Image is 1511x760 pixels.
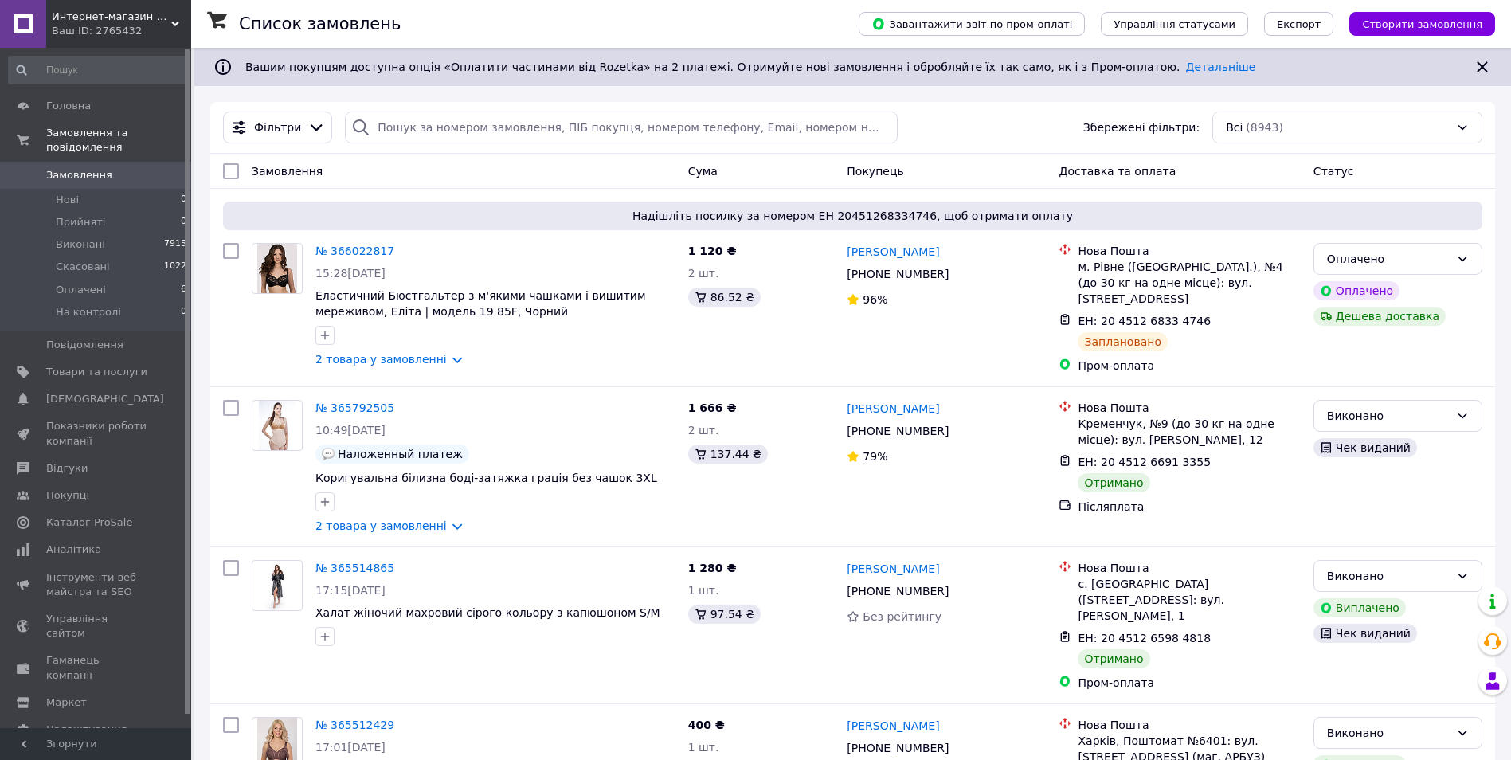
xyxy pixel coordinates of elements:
span: Інструменти веб-майстра та SEO [46,570,147,599]
span: (8943) [1246,121,1283,134]
a: № 365512429 [315,719,394,731]
span: Управління статусами [1114,18,1235,30]
img: Фото товару [260,561,294,610]
span: Повідомлення [46,338,123,352]
a: Створити замовлення [1333,17,1495,29]
span: ЕН: 20 4512 6691 3355 [1078,456,1211,468]
div: Пром-оплата [1078,675,1300,691]
button: Експорт [1264,12,1334,36]
img: :speech_balloon: [322,448,335,460]
span: Надішліть посилку за номером ЕН 20451268334746, щоб отримати оплату [229,208,1476,224]
a: № 366022817 [315,245,394,257]
span: Оплачені [56,283,106,297]
span: 1 280 ₴ [688,562,737,574]
span: Доставка та оплата [1059,165,1176,178]
span: Аналітика [46,543,101,557]
a: [PERSON_NAME] [847,561,939,577]
span: Відгуки [46,461,88,476]
span: Виконані [56,237,105,252]
div: 137.44 ₴ [688,445,768,464]
span: 400 ₴ [688,719,725,731]
span: 7915 [164,237,186,252]
span: Управління сайтом [46,612,147,641]
span: [DEMOGRAPHIC_DATA] [46,392,164,406]
input: Пошук за номером замовлення, ПІБ покупця, номером телефону, Email, номером накладної [345,112,898,143]
span: Налаштування [46,723,127,737]
span: 2 шт. [688,267,719,280]
div: [PHONE_NUMBER] [844,580,952,602]
span: 1 шт. [688,741,719,754]
div: Виплачено [1313,598,1406,617]
span: Замовлення [252,165,323,178]
span: Маркет [46,695,87,710]
span: Без рейтингу [863,610,941,623]
span: Статус [1313,165,1354,178]
div: Оплачено [1313,281,1399,300]
span: 0 [181,193,186,207]
span: Збережені фільтри: [1083,119,1200,135]
img: Фото товару [257,244,298,293]
div: [PHONE_NUMBER] [844,263,952,285]
span: 10:49[DATE] [315,424,386,437]
a: Коригувальна білизна боді-затяжка грація без чашок 3XL [315,472,657,484]
a: Халат жіночий махровий сірого кольору з капюшоном S/M [315,606,660,619]
a: 2 товара у замовленні [315,519,447,532]
div: Дешева доставка [1313,307,1446,326]
span: На контролі [56,305,121,319]
div: Ваш ID: 2765432 [52,24,191,38]
div: Виконано [1327,567,1450,585]
span: 17:15[DATE] [315,584,386,597]
span: Нові [56,193,79,207]
span: Показники роботи компанії [46,419,147,448]
a: Еластичний Бюстгальтер з м'якими чашками і вишитим мереживом, Еліта | модель 19 85F, Чорний [315,289,646,318]
span: Замовлення [46,168,112,182]
span: 79% [863,450,887,463]
div: с. [GEOGRAPHIC_DATA] ([STREET_ADDRESS]: вул. [PERSON_NAME], 1 [1078,576,1300,624]
div: Пром-оплата [1078,358,1300,374]
div: Виконано [1327,407,1450,425]
span: Наложенный платеж [338,448,463,460]
a: 2 товара у замовленні [315,353,447,366]
span: 96% [863,293,887,306]
span: Cума [688,165,718,178]
div: Нова Пошта [1078,243,1300,259]
span: 6 [181,283,186,297]
span: Головна [46,99,91,113]
div: 97.54 ₴ [688,605,761,624]
a: Фото товару [252,400,303,451]
div: [PHONE_NUMBER] [844,737,952,759]
span: ЕН: 20 4512 6833 4746 [1078,315,1211,327]
span: ЕН: 20 4512 6598 4818 [1078,632,1211,644]
div: Чек виданий [1313,624,1417,643]
div: 86.52 ₴ [688,288,761,307]
h1: Список замовлень [239,14,401,33]
span: Всі [1226,119,1243,135]
span: Покупець [847,165,903,178]
div: Оплачено [1327,250,1450,268]
a: [PERSON_NAME] [847,718,939,734]
div: Нова Пошта [1078,560,1300,576]
span: Скасовані [56,260,110,274]
img: Фото товару [259,401,296,450]
div: Отримано [1078,473,1149,492]
span: Товари та послуги [46,365,147,379]
div: Нова Пошта [1078,717,1300,733]
span: 0 [181,215,186,229]
a: [PERSON_NAME] [847,244,939,260]
span: 0 [181,305,186,319]
button: Створити замовлення [1349,12,1495,36]
div: м. Рівне ([GEOGRAPHIC_DATA].), №4 (до 30 кг на одне місце): вул. [STREET_ADDRESS] [1078,259,1300,307]
span: 1 120 ₴ [688,245,737,257]
a: Фото товару [252,243,303,294]
div: Виконано [1327,724,1450,742]
span: 17:01[DATE] [315,741,386,754]
div: Післяплата [1078,499,1300,515]
span: Прийняті [56,215,105,229]
a: № 365514865 [315,562,394,574]
span: Вашим покупцям доступна опція «Оплатити частинами від Rozetka» на 2 платежі. Отримуйте нові замов... [245,61,1255,73]
span: 1022 [164,260,186,274]
span: Замовлення та повідомлення [46,126,191,155]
